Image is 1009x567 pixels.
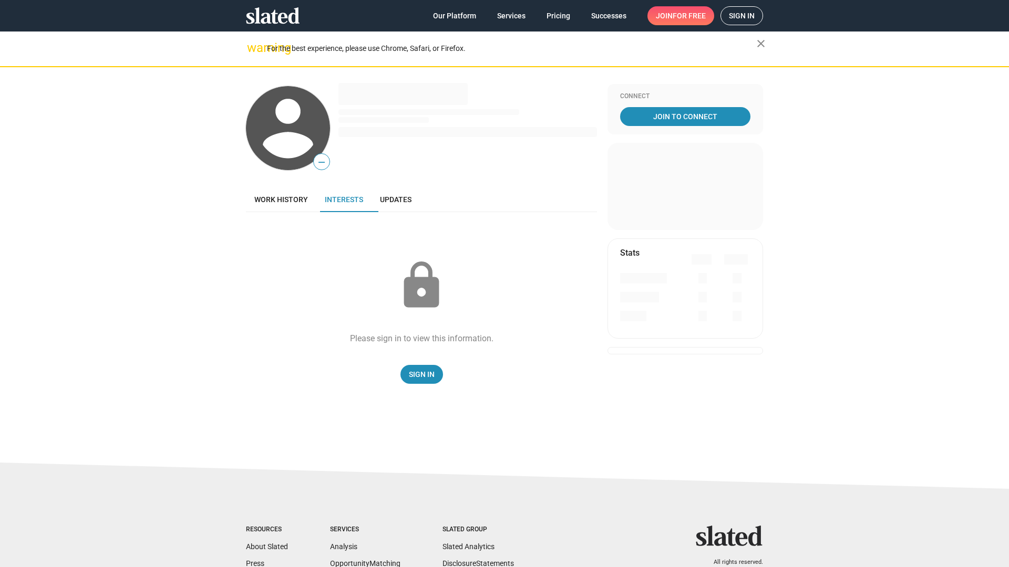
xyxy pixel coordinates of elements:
[267,41,757,56] div: For the best experience, please use Chrome, Safari, or Firefox.
[330,542,357,551] a: Analysis
[395,259,448,312] mat-icon: lock
[720,6,763,25] a: Sign in
[246,187,316,212] a: Work history
[620,107,750,126] a: Join To Connect
[497,6,526,25] span: Services
[489,6,534,25] a: Services
[246,526,288,534] div: Resources
[325,195,363,204] span: Interests
[409,365,435,384] span: Sign In
[433,6,476,25] span: Our Platform
[350,333,493,344] div: Please sign in to view this information.
[538,6,579,25] a: Pricing
[591,6,626,25] span: Successes
[729,7,755,25] span: Sign in
[647,6,714,25] a: Joinfor free
[372,187,420,212] a: Updates
[622,107,748,126] span: Join To Connect
[442,542,495,551] a: Slated Analytics
[620,247,640,258] mat-card-title: Stats
[254,195,308,204] span: Work history
[583,6,635,25] a: Successes
[246,542,288,551] a: About Slated
[656,6,706,25] span: Join
[400,365,443,384] a: Sign In
[425,6,485,25] a: Our Platform
[442,526,514,534] div: Slated Group
[620,92,750,101] div: Connect
[316,187,372,212] a: Interests
[380,195,411,204] span: Updates
[247,41,260,54] mat-icon: warning
[330,526,400,534] div: Services
[547,6,570,25] span: Pricing
[673,6,706,25] span: for free
[314,155,330,169] span: —
[755,37,767,50] mat-icon: close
